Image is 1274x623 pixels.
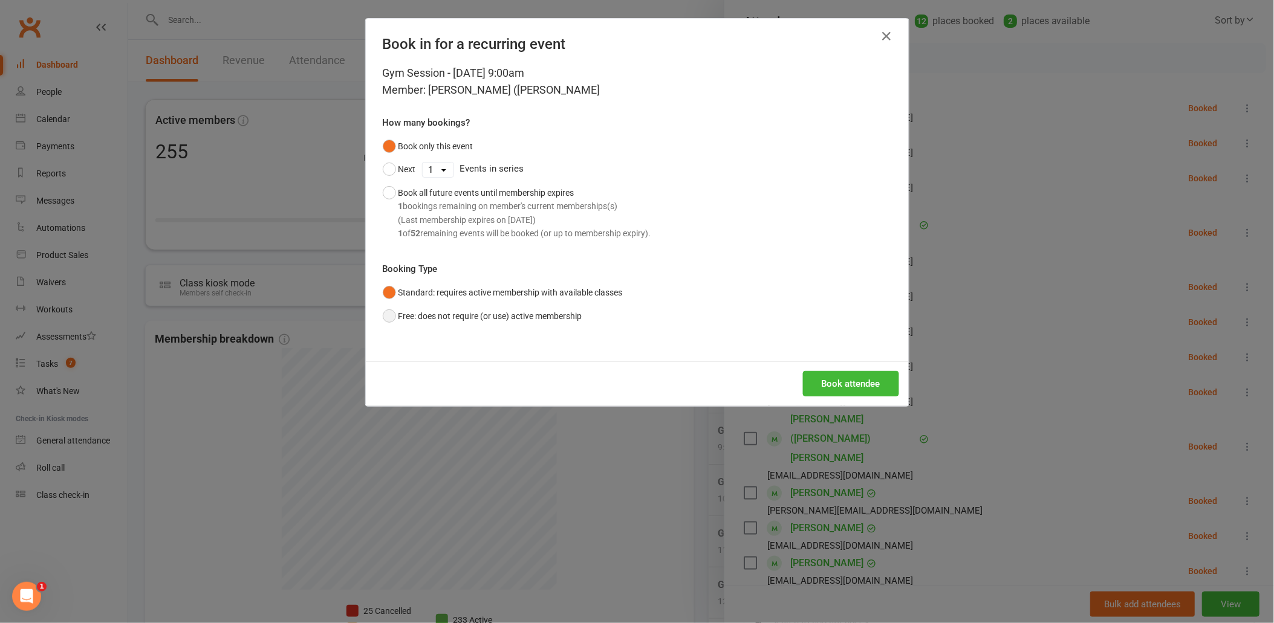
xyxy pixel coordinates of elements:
button: Free: does not require (or use) active membership [383,305,582,328]
div: Gym Session - [DATE] 9:00am Member: [PERSON_NAME] ([PERSON_NAME] [383,65,892,98]
div: Events in series [383,158,892,181]
label: Booking Type [383,262,438,276]
button: Book all future events until membership expires1bookings remaining on member's current membership... [383,181,651,245]
iframe: Intercom live chat [12,582,41,611]
button: Standard: requires active membership with available classes [383,281,623,304]
button: Book only this event [383,135,473,158]
label: How many bookings? [383,115,470,130]
button: Close [877,27,897,46]
button: Next [383,158,416,181]
h4: Book in for a recurring event [383,36,892,53]
strong: 52 [411,228,421,238]
span: 1 [37,582,47,592]
div: bookings remaining on member's current memberships(s) (Last membership expires on [DATE]) of rema... [398,199,651,240]
button: Book attendee [803,371,899,396]
div: Book all future events until membership expires [398,186,651,240]
strong: 1 [398,228,403,238]
strong: 1 [398,201,403,211]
